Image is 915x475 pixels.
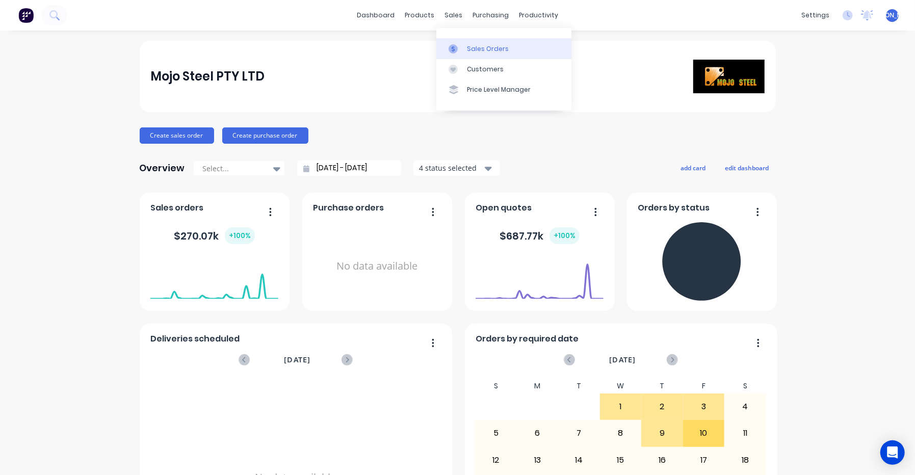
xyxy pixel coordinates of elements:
[684,394,724,419] div: 3
[559,420,599,446] div: 7
[500,227,580,244] div: $ 687.77k
[400,8,439,23] div: products
[609,354,636,365] span: [DATE]
[674,161,713,174] button: add card
[517,447,558,473] div: 13
[413,161,500,176] button: 4 status selected
[725,420,766,446] div: 11
[600,379,642,393] div: W
[150,202,203,214] span: Sales orders
[684,447,724,473] div: 17
[638,202,710,214] span: Orders by status
[140,127,214,144] button: Create sales order
[558,379,600,393] div: T
[550,227,580,244] div: + 100 %
[436,59,571,80] a: Customers
[467,65,504,74] div: Customers
[725,447,766,473] div: 18
[880,440,905,465] div: Open Intercom Messenger
[352,8,400,23] a: dashboard
[225,227,255,244] div: + 100 %
[725,394,766,419] div: 4
[18,8,34,23] img: Factory
[476,447,516,473] div: 12
[467,8,514,23] div: purchasing
[517,420,558,446] div: 6
[693,60,765,93] img: Mojo Steel PTY LTD
[476,420,516,446] div: 5
[419,163,483,173] div: 4 status selected
[600,420,641,446] div: 8
[140,158,185,178] div: Overview
[475,379,517,393] div: S
[724,379,766,393] div: S
[174,227,255,244] div: $ 270.07k
[796,8,834,23] div: settings
[313,218,441,314] div: No data available
[222,127,308,144] button: Create purchase order
[559,447,599,473] div: 14
[313,202,384,214] span: Purchase orders
[150,66,265,87] div: Mojo Steel PTY LTD
[600,394,641,419] div: 1
[439,8,467,23] div: sales
[642,420,683,446] div: 9
[467,85,531,94] div: Price Level Manager
[514,8,563,23] div: productivity
[683,379,725,393] div: F
[684,420,724,446] div: 10
[436,38,571,59] a: Sales Orders
[467,44,509,54] div: Sales Orders
[436,80,571,100] a: Price Level Manager
[476,202,532,214] span: Open quotes
[719,161,776,174] button: edit dashboard
[284,354,310,365] span: [DATE]
[642,394,683,419] div: 2
[517,379,559,393] div: M
[642,447,683,473] div: 16
[600,447,641,473] div: 15
[641,379,683,393] div: T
